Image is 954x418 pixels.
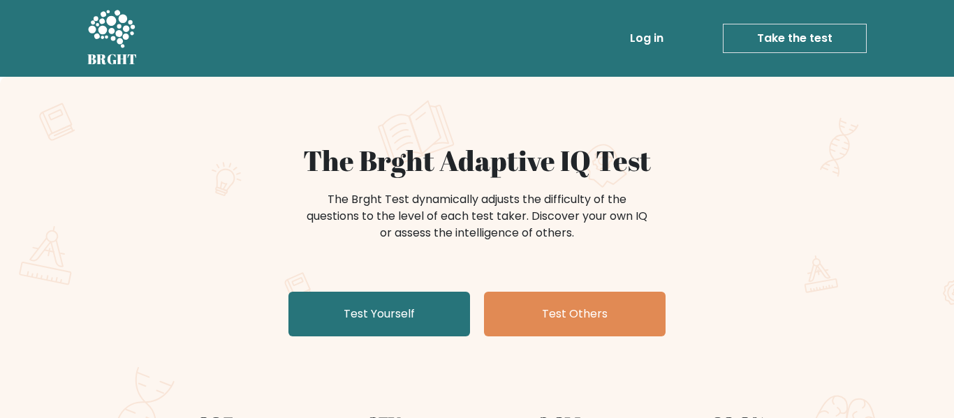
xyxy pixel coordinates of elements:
[723,24,867,53] a: Take the test
[136,144,818,177] h1: The Brght Adaptive IQ Test
[288,292,470,336] a: Test Yourself
[87,6,138,71] a: BRGHT
[302,191,652,241] div: The Brght Test dynamically adjusts the difficulty of the questions to the level of each test take...
[484,292,666,336] a: Test Others
[87,51,138,68] h5: BRGHT
[624,24,669,52] a: Log in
